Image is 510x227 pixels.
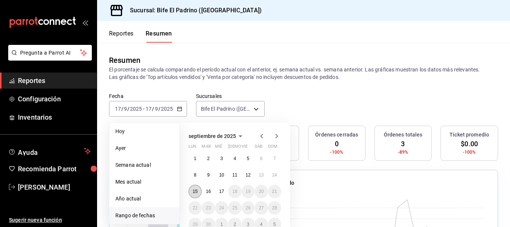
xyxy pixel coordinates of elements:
[242,144,248,152] abbr: viernes
[215,168,228,182] button: 10 de septiembre de 2025
[152,106,154,112] span: /
[18,182,91,192] span: [PERSON_NAME]
[232,172,237,178] abbr: 11 de septiembre de 2025
[255,185,268,198] button: 20 de septiembre de 2025
[189,133,236,139] span: septiembre de 2025
[335,139,339,149] span: 0
[194,172,196,178] abbr: 8 de septiembre de 2025
[206,205,211,211] abbr: 23 de septiembre de 2025
[155,106,158,112] input: --
[193,205,198,211] abbr: 22 de septiembre de 2025
[109,30,172,43] div: navigation tabs
[18,112,91,122] span: Inventarios
[255,144,262,152] abbr: sábado
[247,222,249,227] abbr: 3 de octubre de 2025
[115,106,121,112] input: --
[234,222,236,227] abbr: 2 de octubre de 2025
[268,144,277,152] abbr: domingo
[206,222,211,227] abbr: 30 de septiembre de 2025
[273,156,276,161] abbr: 7 de septiembre de 2025
[115,178,173,186] span: Mes actual
[193,189,198,194] abbr: 15 de septiembre de 2025
[194,156,196,161] abbr: 1 de septiembre de 2025
[259,172,264,178] abbr: 13 de septiembre de 2025
[232,205,237,211] abbr: 25 de septiembre de 2025
[220,222,223,227] abbr: 1 de octubre de 2025
[158,106,161,112] span: /
[255,168,268,182] button: 13 de septiembre de 2025
[259,189,264,194] abbr: 20 de septiembre de 2025
[207,172,210,178] abbr: 9 de septiembre de 2025
[398,149,408,156] span: -89%
[268,152,281,165] button: 7 de septiembre de 2025
[450,131,489,139] h3: Ticket promedio
[315,131,358,139] h3: Órdenes cerradas
[461,139,478,149] span: $0.00
[242,201,255,215] button: 26 de septiembre de 2025
[202,185,215,198] button: 16 de septiembre de 2025
[242,168,255,182] button: 12 de septiembre de 2025
[255,152,268,165] button: 6 de septiembre de 2025
[115,144,173,152] span: Ayer
[384,131,423,139] h3: Órdenes totales
[18,164,91,174] span: Recomienda Parrot
[115,212,173,220] span: Rango de fechas
[242,185,255,198] button: 19 de septiembre de 2025
[18,147,81,156] span: Ayuda
[272,205,277,211] abbr: 28 de septiembre de 2025
[9,216,91,224] span: Sugerir nueva función
[109,55,140,66] div: Resumen
[5,54,92,62] a: Pregunta a Parrot AI
[202,201,215,215] button: 23 de septiembre de 2025
[202,144,211,152] abbr: martes
[330,149,343,156] span: -100%
[189,201,202,215] button: 22 de septiembre de 2025
[228,201,241,215] button: 25 de septiembre de 2025
[115,195,173,203] span: Año actual
[121,106,124,112] span: /
[189,144,196,152] abbr: lunes
[268,201,281,215] button: 28 de septiembre de 2025
[242,152,255,165] button: 5 de septiembre de 2025
[201,105,251,113] span: Bife El Padrino ([GEOGRAPHIC_DATA])
[219,205,224,211] abbr: 24 de septiembre de 2025
[189,168,202,182] button: 8 de septiembre de 2025
[268,168,281,182] button: 14 de septiembre de 2025
[115,161,173,169] span: Semana actual
[189,152,202,165] button: 1 de septiembre de 2025
[8,45,92,61] button: Pregunta a Parrot AI
[463,149,476,156] span: -100%
[146,30,172,43] button: Resumen
[115,128,173,135] span: Hoy
[401,139,405,149] span: 3
[127,106,130,112] span: /
[260,156,262,161] abbr: 6 de septiembre de 2025
[109,66,498,81] p: El porcentaje se calcula comparando el período actual con el anterior, ej. semana actual vs. sema...
[145,106,152,112] input: --
[268,185,281,198] button: 21 de septiembre de 2025
[215,144,222,152] abbr: miércoles
[247,156,249,161] abbr: 5 de septiembre de 2025
[219,189,224,194] abbr: 17 de septiembre de 2025
[202,168,215,182] button: 9 de septiembre de 2025
[219,172,224,178] abbr: 10 de septiembre de 2025
[189,185,202,198] button: 15 de septiembre de 2025
[215,201,228,215] button: 24 de septiembre de 2025
[259,205,264,211] abbr: 27 de septiembre de 2025
[215,152,228,165] button: 3 de septiembre de 2025
[206,189,211,194] abbr: 16 de septiembre de 2025
[272,172,277,178] abbr: 14 de septiembre de 2025
[215,185,228,198] button: 17 de septiembre de 2025
[246,189,251,194] abbr: 19 de septiembre de 2025
[124,6,262,15] h3: Sucursal: Bife El Padrino ([GEOGRAPHIC_DATA])
[234,156,236,161] abbr: 4 de septiembre de 2025
[18,76,91,86] span: Reportes
[82,19,88,25] button: open_drawer_menu
[193,222,198,227] abbr: 29 de septiembre de 2025
[228,168,241,182] button: 11 de septiembre de 2025
[228,185,241,198] button: 18 de septiembre de 2025
[161,106,173,112] input: ----
[189,132,245,141] button: septiembre de 2025
[228,152,241,165] button: 4 de septiembre de 2025
[143,106,144,112] span: -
